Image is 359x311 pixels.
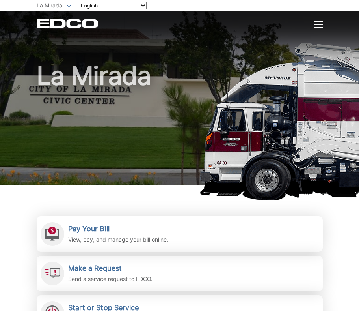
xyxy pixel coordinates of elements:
h2: Make a Request [68,264,153,273]
h1: La Mirada [37,63,323,188]
a: Make a Request Send a service request to EDCO. [37,256,323,291]
p: View, pay, and manage your bill online. [68,235,168,244]
a: Pay Your Bill View, pay, and manage your bill online. [37,216,323,252]
span: La Mirada [37,2,62,9]
select: Select a language [79,2,147,9]
a: EDCD logo. Return to the homepage. [37,19,99,28]
h2: Pay Your Bill [68,225,168,233]
p: Send a service request to EDCO. [68,275,153,283]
